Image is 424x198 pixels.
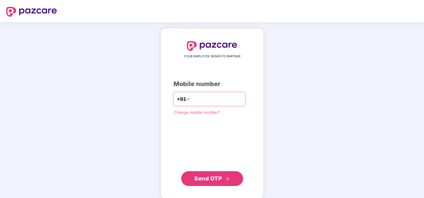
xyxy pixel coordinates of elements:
[226,177,230,181] span: double-right
[187,41,238,51] img: logo
[177,95,186,103] span: +91
[173,110,220,115] a: Change mobile number?
[173,79,251,89] div: Mobile number
[194,175,222,182] span: Send OTP
[181,171,243,186] button: Send OTPdouble-right
[184,54,240,59] span: YOUR EMPLOYEE BENEFITS PARTNER
[186,97,190,101] span: down
[6,7,57,17] img: logo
